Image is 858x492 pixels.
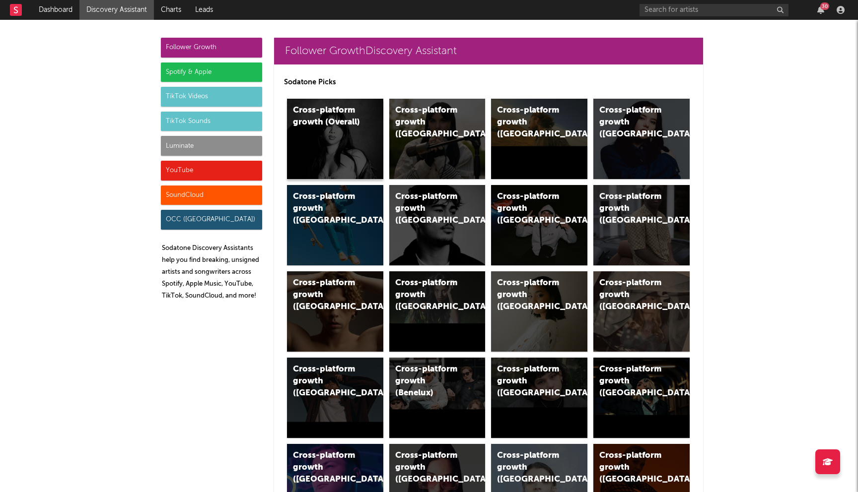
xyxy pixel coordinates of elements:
div: TikTok Sounds [161,112,262,131]
div: Cross-platform growth ([GEOGRAPHIC_DATA]) [599,364,667,399]
a: Cross-platform growth (Overall) [287,99,383,179]
a: Cross-platform growth ([GEOGRAPHIC_DATA]) [593,358,690,438]
a: Cross-platform growth ([GEOGRAPHIC_DATA]) [389,99,486,179]
div: Cross-platform growth (Overall) [293,105,360,128]
div: Cross-platform growth ([GEOGRAPHIC_DATA]) [599,277,667,313]
div: Cross-platform growth ([GEOGRAPHIC_DATA]) [395,191,463,227]
a: Cross-platform growth ([GEOGRAPHIC_DATA]) [287,185,383,265]
div: Cross-platform growth ([GEOGRAPHIC_DATA]) [497,105,565,140]
input: Search for artists [640,4,788,16]
a: Cross-platform growth ([GEOGRAPHIC_DATA]) [389,271,486,352]
a: Cross-platform growth ([GEOGRAPHIC_DATA]) [287,271,383,352]
a: Cross-platform growth ([GEOGRAPHIC_DATA]) [287,358,383,438]
a: Cross-platform growth ([GEOGRAPHIC_DATA]) [593,185,690,265]
div: Cross-platform growth ([GEOGRAPHIC_DATA]) [599,450,667,486]
a: Cross-platform growth ([GEOGRAPHIC_DATA]) [593,99,690,179]
div: Cross-platform growth ([GEOGRAPHIC_DATA]) [497,450,565,486]
div: Cross-platform growth ([GEOGRAPHIC_DATA]) [497,364,565,399]
a: Cross-platform growth ([GEOGRAPHIC_DATA]) [389,185,486,265]
a: Cross-platform growth (Benelux) [389,358,486,438]
p: Sodatone Discovery Assistants help you find breaking, unsigned artists and songwriters across Spo... [162,243,262,302]
div: Cross-platform growth ([GEOGRAPHIC_DATA]) [395,450,463,486]
button: 30 [817,6,824,14]
div: Spotify & Apple [161,62,262,82]
div: OCC ([GEOGRAPHIC_DATA]) [161,210,262,230]
a: Cross-platform growth ([GEOGRAPHIC_DATA]) [491,271,587,352]
a: Cross-platform growth ([GEOGRAPHIC_DATA]) [491,99,587,179]
div: Cross-platform growth ([GEOGRAPHIC_DATA]) [293,364,360,399]
div: Cross-platform growth ([GEOGRAPHIC_DATA]) [293,450,360,486]
div: SoundCloud [161,185,262,205]
div: Cross-platform growth ([GEOGRAPHIC_DATA]) [599,105,667,140]
div: Cross-platform growth ([GEOGRAPHIC_DATA]) [497,277,565,313]
div: Cross-platform growth ([GEOGRAPHIC_DATA]) [395,277,463,313]
div: Cross-platform growth (Benelux) [395,364,463,399]
div: 30 [820,2,829,10]
div: TikTok Videos [161,87,262,107]
div: Cross-platform growth ([GEOGRAPHIC_DATA]/GSA) [497,191,565,227]
div: Cross-platform growth ([GEOGRAPHIC_DATA]) [599,191,667,227]
div: YouTube [161,161,262,181]
a: Cross-platform growth ([GEOGRAPHIC_DATA]/GSA) [491,185,587,265]
div: Follower Growth [161,38,262,58]
div: Cross-platform growth ([GEOGRAPHIC_DATA]) [395,105,463,140]
a: Cross-platform growth ([GEOGRAPHIC_DATA]) [593,271,690,352]
a: Follower GrowthDiscovery Assistant [274,38,703,64]
div: Luminate [161,136,262,156]
div: Cross-platform growth ([GEOGRAPHIC_DATA]) [293,277,360,313]
p: Sodatone Picks [284,76,693,88]
a: Cross-platform growth ([GEOGRAPHIC_DATA]) [491,358,587,438]
div: Cross-platform growth ([GEOGRAPHIC_DATA]) [293,191,360,227]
